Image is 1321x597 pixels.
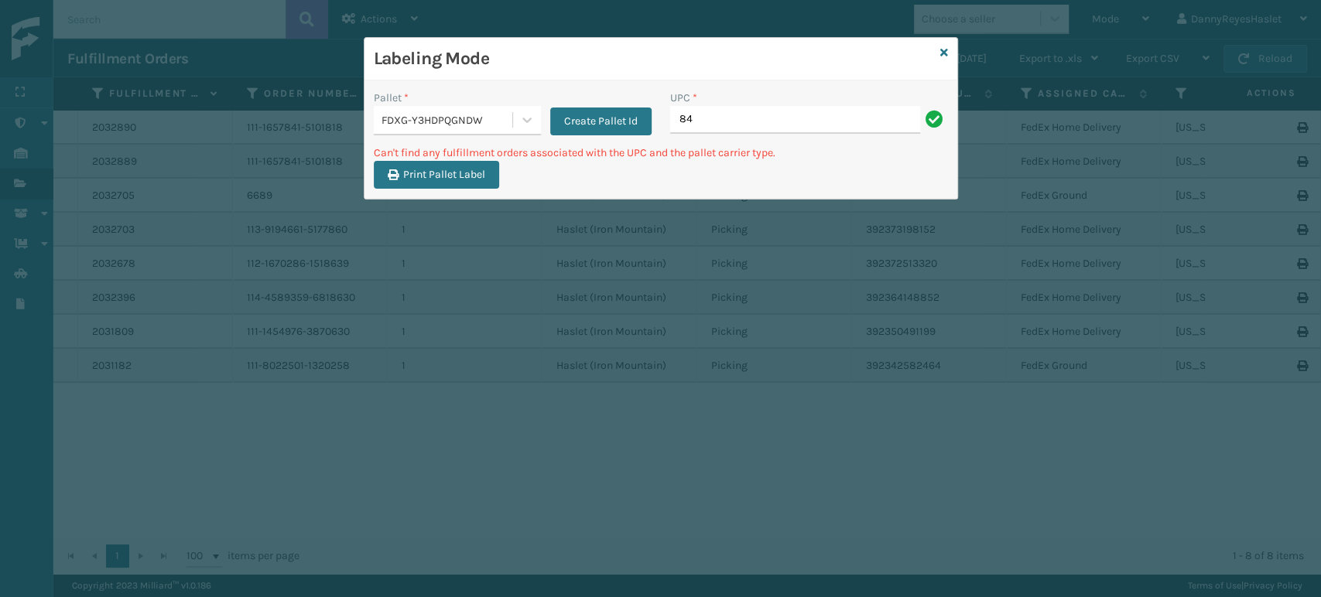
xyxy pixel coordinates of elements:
label: UPC [670,90,697,106]
h3: Labeling Mode [374,47,934,70]
p: Can't find any fulfillment orders associated with the UPC and the pallet carrier type. [374,145,948,161]
div: FDXG-Y3HDPQGNDW [382,112,514,128]
button: Create Pallet Id [550,107,652,135]
label: Pallet [374,90,409,106]
button: Print Pallet Label [374,161,499,189]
